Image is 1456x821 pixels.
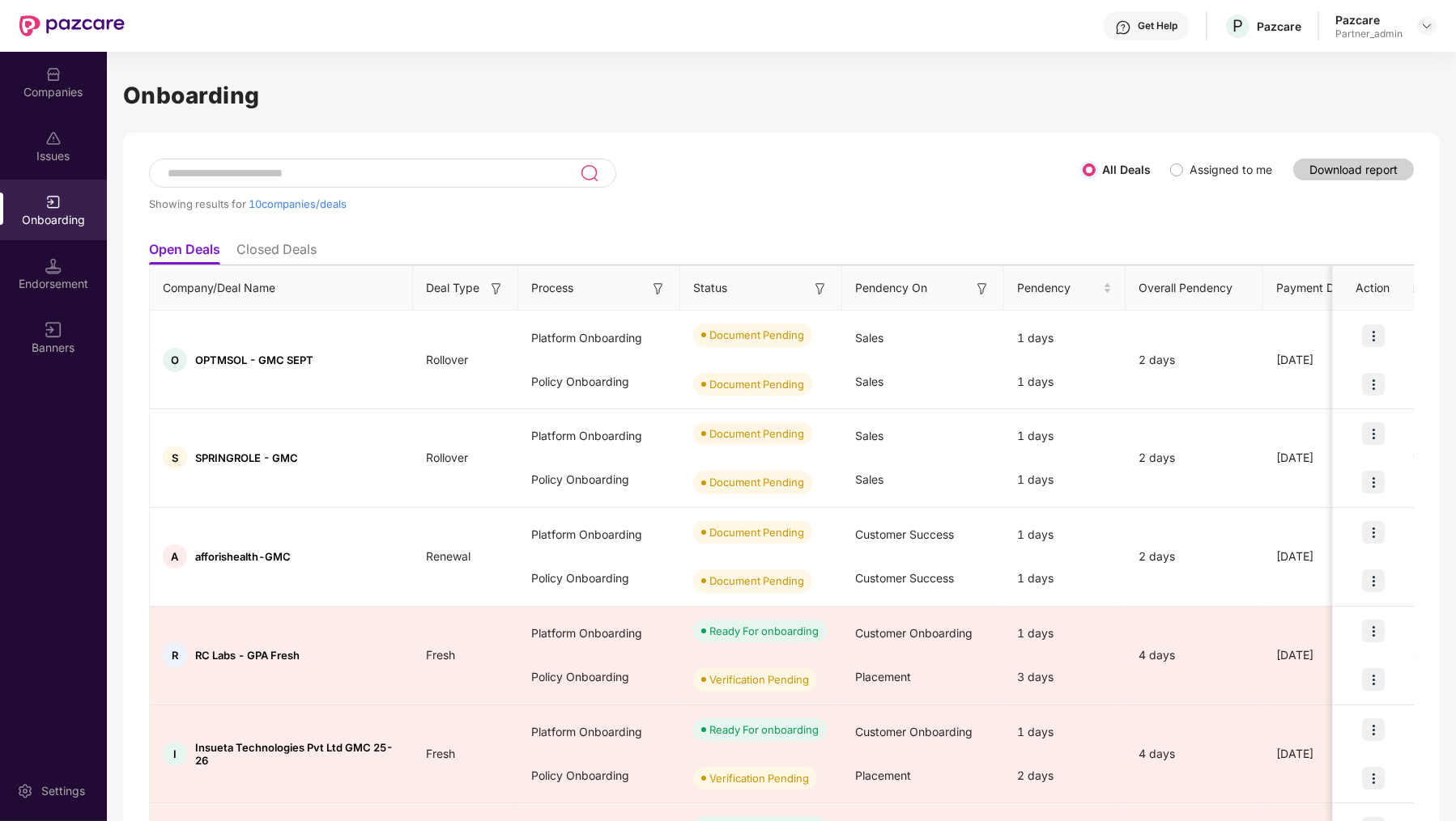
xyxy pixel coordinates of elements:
img: svg+xml;base64,PHN2ZyB3aWR0aD0iMTQuNSIgaGVpZ2h0PSIxNC41IiB2aWV3Qm94PSIwIDAgMTYgMTYiIGZpbGw9Im5vbm... [45,258,62,274]
img: svg+xml;base64,PHN2ZyBpZD0iQ29tcGFuaWVzIiB4bWxucz0iaHR0cDovL3d3dy53My5vcmcvMjAwMC9zdmciIHdpZHRoPS... [45,66,62,83]
span: Sales [855,331,883,345]
div: [DATE] [1263,351,1385,369]
span: Pendency [1017,279,1100,297]
div: 1 days [1004,316,1126,360]
img: New Pazcare Logo [19,15,125,36]
span: SPRINGROLE - GMC [195,451,298,464]
span: Rollover [413,451,481,464]
div: Settings [36,783,90,799]
span: Payment Done [1276,279,1359,297]
th: Payment Done [1263,266,1385,311]
label: All Deals [1102,163,1151,176]
span: Status [693,279,727,297]
div: S [163,446,187,470]
li: Open Deals [149,241,220,264]
img: svg+xml;base64,PHN2ZyB3aWR0aD0iMTYiIGhlaWdodD0iMTYiIHZpZXdCb3g9IjAgMCAxNiAxNiIgZmlsbD0ibm9uZSIgeG... [488,281,504,297]
div: O [163,348,187,372]
img: svg+xml;base64,PHN2ZyB3aWR0aD0iMTYiIGhlaWdodD0iMTYiIHZpZXdCb3g9IjAgMCAxNiAxNiIgZmlsbD0ibm9uZSIgeG... [812,281,828,297]
div: 2 days [1126,449,1263,467]
img: icon [1362,620,1385,642]
img: icon [1362,668,1385,691]
img: svg+xml;base64,PHN2ZyBpZD0iSGVscC0zMngzMiIgeG1sbnM9Imh0dHA6Ly93d3cudzMub3JnLzIwMDAvc3ZnIiB3aWR0aD... [1115,19,1131,36]
div: 4 days [1126,745,1263,763]
div: Ready For onboarding [709,722,819,738]
div: 1 days [1004,414,1126,458]
span: Sales [855,429,883,442]
th: Action [1333,266,1414,311]
div: 2 days [1126,351,1263,369]
img: icon [1362,471,1385,493]
span: Renewal [413,549,483,563]
span: Sales [855,472,883,486]
img: svg+xml;base64,PHN2ZyBpZD0iU2V0dGluZy0yMHgyMCIgeG1sbnM9Imh0dHA6Ly93d3cudzMub3JnLzIwMDAvc3ZnIiB3aW... [17,783,33,799]
span: Customer Onboarding [855,725,973,738]
img: icon [1362,718,1385,741]
span: Pendency On [855,279,927,297]
div: 1 days [1004,360,1126,404]
span: OPTMSOL - GMC SEPT [195,353,313,366]
div: Verification Pending [709,770,809,786]
span: Fresh [413,747,468,760]
div: Partner_admin [1335,28,1403,40]
span: Customer Onboarding [855,626,973,640]
div: 2 days [1126,548,1263,565]
span: Process [531,279,573,297]
div: Document Pending [709,524,804,540]
span: RC Labs - GPA Fresh [195,649,300,662]
div: A [163,544,187,569]
label: Assigned to me [1190,163,1272,176]
div: Policy Onboarding [518,655,680,699]
img: svg+xml;base64,PHN2ZyB3aWR0aD0iMTYiIGhlaWdodD0iMTYiIHZpZXdCb3g9IjAgMCAxNiAxNiIgZmlsbD0ibm9uZSIgeG... [650,281,666,297]
div: Ready For onboarding [709,623,819,639]
th: Overall Pendency [1126,266,1263,311]
div: [DATE] [1263,745,1385,763]
span: 10 companies/deals [249,197,347,210]
img: svg+xml;base64,PHN2ZyB3aWR0aD0iMjQiIGhlaWdodD0iMjUiIHZpZXdCb3g9IjAgMCAyNCAyNSIgZmlsbD0ibm9uZSIgeG... [580,163,598,183]
div: 1 days [1004,458,1126,501]
span: Placement [855,670,911,683]
th: Pendency [1004,266,1126,311]
div: 1 days [1004,513,1126,557]
div: Get Help [1138,19,1177,32]
div: Policy Onboarding [518,360,680,404]
img: icon [1362,767,1385,789]
span: Fresh [413,648,468,662]
span: Deal Type [426,279,479,297]
div: Platform Onboarding [518,710,680,754]
div: Document Pending [709,327,804,343]
img: svg+xml;base64,PHN2ZyBpZD0iRHJvcGRvd24tMzJ4MzIiIHhtbG5zPSJodHRwOi8vd3d3LnczLm9yZy8yMDAwL3N2ZyIgd2... [1420,19,1433,32]
img: svg+xml;base64,PHN2ZyB3aWR0aD0iMTYiIGhlaWdodD0iMTYiIHZpZXdCb3g9IjAgMCAxNiAxNiIgZmlsbD0ibm9uZSIgeG... [974,281,990,297]
span: Rollover [413,353,481,366]
span: Placement [855,768,911,782]
img: svg+xml;base64,PHN2ZyB3aWR0aD0iMTYiIGhlaWdodD0iMTYiIHZpZXdCb3g9IjAgMCAxNiAxNiIgZmlsbD0ibm9uZSIgeG... [45,322,62,338]
img: svg+xml;base64,PHN2ZyB3aWR0aD0iMjAiIGhlaWdodD0iMjAiIHZpZXdCb3g9IjAgMCAyMCAyMCIgZmlsbD0ibm9uZSIgeG... [45,194,62,210]
div: Document Pending [709,376,804,392]
div: R [163,643,187,667]
div: I [163,742,187,766]
div: Platform Onboarding [518,612,680,655]
div: Platform Onboarding [518,513,680,557]
div: 3 days [1004,655,1126,699]
div: Verification Pending [709,671,809,688]
div: Document Pending [709,425,804,442]
div: 1 days [1004,710,1126,754]
div: Pazcare [1335,12,1403,28]
div: Policy Onboarding [518,458,680,501]
th: Company/Deal Name [150,266,413,311]
div: [DATE] [1263,548,1385,565]
span: Customer Success [855,571,954,585]
li: Closed Deals [236,241,317,264]
div: 4 days [1126,646,1263,664]
h1: Onboarding [123,78,1440,113]
div: Showing results for [149,197,1083,210]
div: Platform Onboarding [518,414,680,458]
img: icon [1362,373,1385,396]
img: icon [1362,324,1385,347]
div: Policy Onboarding [518,754,680,798]
div: 2 days [1004,754,1126,798]
div: 1 days [1004,557,1126,600]
img: icon [1362,422,1385,445]
img: icon [1362,569,1385,592]
span: Insueta Technologies Pvt Ltd GMC 25-26 [195,741,400,767]
span: P [1232,16,1243,36]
